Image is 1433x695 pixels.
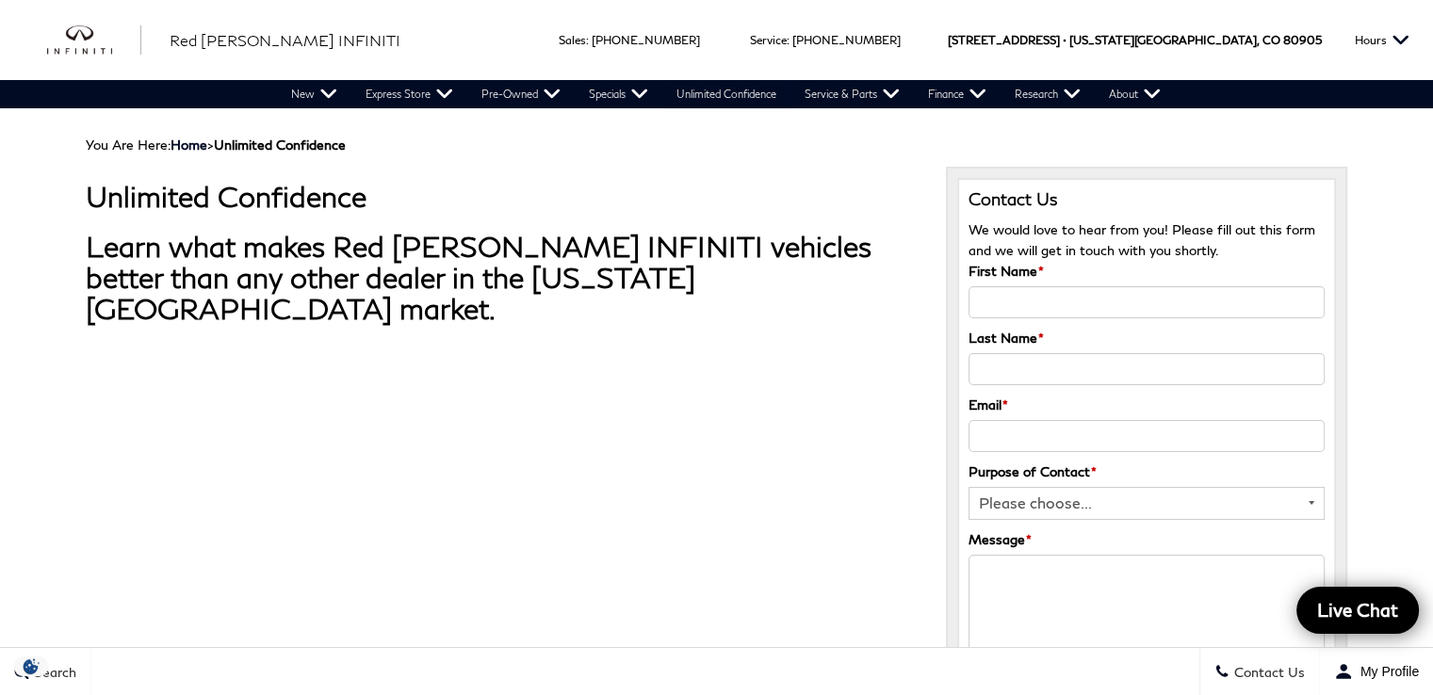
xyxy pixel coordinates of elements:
[969,221,1315,258] span: We would love to hear from you! Please fill out this form and we will get in touch with you shortly.
[1353,664,1419,679] span: My Profile
[171,137,346,153] span: >
[170,31,400,49] span: Red [PERSON_NAME] INFINITI
[277,80,1175,108] nav: Main Navigation
[969,461,1097,482] label: Purpose of Contact
[575,80,662,108] a: Specials
[9,656,53,676] img: Opt-Out Icon
[86,181,918,212] h1: Unlimited Confidence
[662,80,790,108] a: Unlimited Confidence
[592,33,700,47] a: [PHONE_NUMBER]
[750,33,787,47] span: Service
[969,395,1008,415] label: Email
[277,80,351,108] a: New
[948,33,1322,47] a: [STREET_ADDRESS] • [US_STATE][GEOGRAPHIC_DATA], CO 80905
[969,328,1044,348] label: Last Name
[1296,587,1419,634] a: Live Chat
[792,33,901,47] a: [PHONE_NUMBER]
[214,137,346,153] strong: Unlimited Confidence
[467,80,575,108] a: Pre-Owned
[787,33,790,47] span: :
[86,137,346,153] span: You Are Here:
[969,189,1325,210] h3: Contact Us
[969,261,1044,282] label: First Name
[790,80,914,108] a: Service & Parts
[1001,80,1095,108] a: Research
[86,364,613,660] iframe: YouTube video player
[914,80,1001,108] a: Finance
[171,137,207,153] a: Home
[1229,664,1305,680] span: Contact Us
[86,137,1347,153] div: Breadcrumbs
[29,664,76,680] span: Search
[969,529,1032,550] label: Message
[586,33,589,47] span: :
[170,29,400,52] a: Red [PERSON_NAME] INFINITI
[1308,598,1408,622] span: Live Chat
[351,80,467,108] a: Express Store
[86,229,871,325] strong: Learn what makes Red [PERSON_NAME] INFINITI vehicles better than any other dealer in the [US_STAT...
[559,33,586,47] span: Sales
[47,25,141,56] a: infiniti
[1320,648,1433,695] button: Open user profile menu
[47,25,141,56] img: INFINITI
[1095,80,1175,108] a: About
[9,656,53,676] section: Click to Open Cookie Consent Modal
